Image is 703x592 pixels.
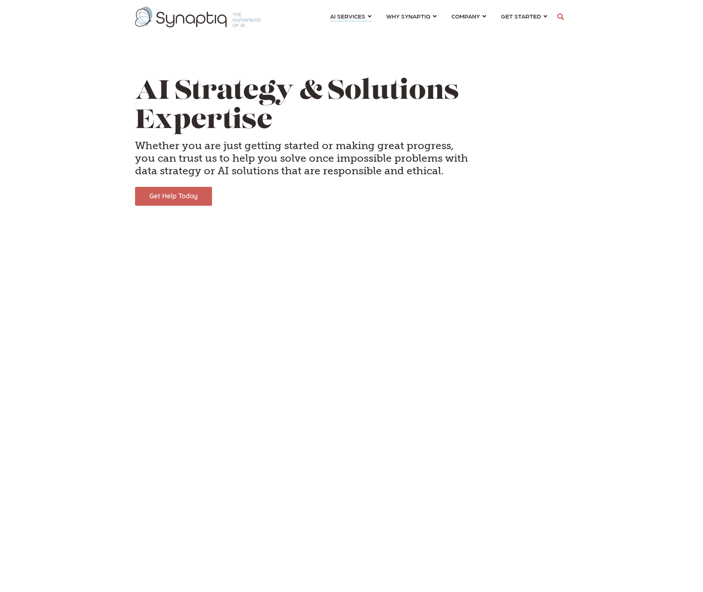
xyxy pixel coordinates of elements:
a: WHY SYNAPTIQ [386,9,437,23]
a: AI SERVICES [330,9,371,23]
span: GET STARTED [501,13,541,20]
a: COMPANY [451,9,486,23]
h1: AI Strategy & Solutions Expertise [135,78,568,136]
img: synaptiq logo-1 [135,7,261,27]
img: Get Help Today [135,187,212,205]
nav: menu [323,4,555,30]
span: WHY SYNAPTIQ [386,13,430,20]
span: COMPANY [451,13,480,20]
span: AI SERVICES [330,13,365,20]
h4: Whether you are just getting started or making great progress, you can trust us to help you solve... [135,139,468,177]
a: GET STARTED [501,9,547,23]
